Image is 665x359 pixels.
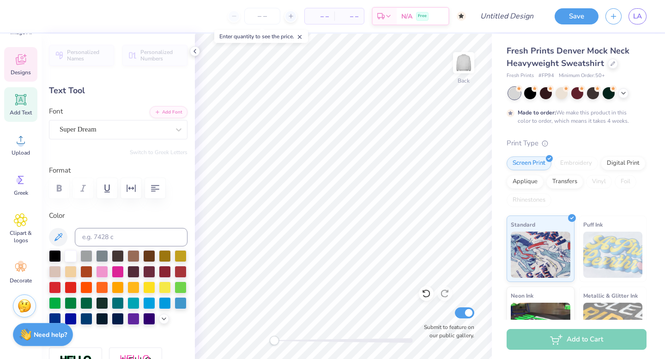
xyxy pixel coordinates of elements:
span: Greek [14,189,28,197]
div: Screen Print [507,156,551,170]
span: Neon Ink [511,291,533,300]
img: Neon Ink [511,303,570,349]
img: Metallic & Glitter Ink [583,303,643,349]
span: – – [310,12,329,21]
span: Clipart & logos [6,229,36,244]
div: Digital Print [601,156,646,170]
span: Minimum Order: 50 + [559,72,605,80]
a: LA [629,8,647,24]
button: Personalized Numbers [122,45,187,66]
span: Personalized Names [67,49,109,62]
span: Designs [11,69,31,76]
div: Transfers [546,175,583,189]
button: Save [555,8,598,24]
input: – – [244,8,280,24]
input: e.g. 7428 c [75,228,187,246]
div: Print Type [507,138,647,149]
div: Enter quantity to see the price. [214,30,308,43]
strong: Need help? [34,330,67,339]
img: Standard [511,232,570,278]
span: Puff Ink [583,220,603,229]
div: Embroidery [554,156,598,170]
strong: Made to order: [518,109,556,116]
span: N/A [401,12,412,21]
span: Fresh Prints Denver Mock Neck Heavyweight Sweatshirt [507,45,629,69]
div: Vinyl [586,175,612,189]
span: – – [340,12,358,21]
span: Fresh Prints [507,72,534,80]
span: Decorate [10,277,32,284]
button: Add Font [150,106,187,118]
img: Back [454,54,473,72]
div: Back [458,77,470,85]
div: We make this product in this color to order, which means it takes 4 weeks. [518,108,631,125]
span: Upload [12,149,30,156]
span: Personalized Numbers [140,49,182,62]
div: Applique [507,175,544,189]
label: Color [49,210,187,221]
div: Rhinestones [507,193,551,207]
img: Puff Ink [583,232,643,278]
div: Foil [615,175,636,189]
input: Untitled Design [473,7,541,25]
div: Accessibility label [270,336,279,345]
button: Switch to Greek Letters [130,149,187,156]
label: Font [49,106,63,117]
span: Add Text [10,109,32,116]
span: Metallic & Glitter Ink [583,291,638,300]
span: # FP94 [538,72,554,80]
span: Free [418,13,427,19]
span: LA [633,11,642,22]
label: Submit to feature on our public gallery. [419,323,474,340]
span: Standard [511,220,535,229]
div: Text Tool [49,84,187,97]
button: Personalized Names [49,45,114,66]
label: Format [49,165,187,176]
